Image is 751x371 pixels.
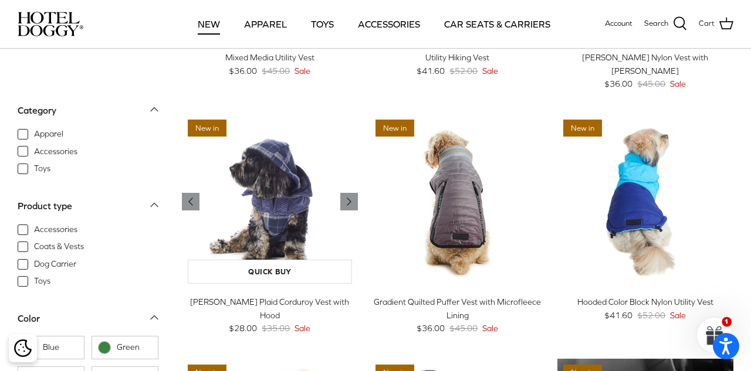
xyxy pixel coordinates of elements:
[34,128,63,140] span: Apparel
[605,18,632,30] a: Account
[34,146,77,158] span: Accessories
[182,51,358,77] a: Mixed Media Utility Vest $36.00 $45.00 Sale
[18,309,158,336] a: Color
[637,309,665,322] span: $52.00
[699,16,733,32] a: Cart
[370,295,546,322] div: Gradient Quilted Puffer Vest with Microfleece Lining
[229,64,257,77] span: $36.00
[370,51,546,77] a: Utility Hiking Vest $41.60 $52.00 Sale
[182,295,358,335] a: [PERSON_NAME] Plaid Corduroy Vest with Hood $28.00 $35.00 Sale
[174,4,573,44] div: Primary navigation
[449,322,478,335] span: $45.00
[295,322,310,335] span: Sale
[370,295,546,335] a: Gradient Quilted Puffer Vest with Microfleece Lining $36.00 $45.00 Sale
[482,322,498,335] span: Sale
[18,311,40,326] div: Color
[557,295,733,308] div: Hooded Color Block Nylon Utility Vest
[604,77,632,90] span: $36.00
[347,4,431,44] a: ACCESSORIES
[557,114,733,290] a: Hooded Color Block Nylon Utility Vest
[182,193,199,210] a: Previous
[34,258,76,270] span: Dog Carrier
[12,338,33,359] button: Cookie policy
[188,260,352,284] a: Quick buy
[34,224,77,236] span: Accessories
[557,51,733,90] a: [PERSON_NAME] Nylon Vest with [PERSON_NAME] $36.00 $45.00 Sale
[182,51,358,64] div: Mixed Media Utility Vest
[14,339,32,357] img: Cookie policy
[670,309,686,322] span: Sale
[604,309,632,322] span: $41.60
[18,101,158,128] a: Category
[34,163,50,175] span: Toys
[234,4,297,44] a: APPAREL
[482,64,498,77] span: Sale
[117,342,152,353] span: Green
[417,64,445,77] span: $41.60
[563,120,602,137] span: New in
[300,4,344,44] a: TOYS
[605,19,632,28] span: Account
[262,322,290,335] span: $35.00
[557,295,733,322] a: Hooded Color Block Nylon Utility Vest $41.60 $52.00 Sale
[182,114,358,290] a: Melton Plaid Corduroy Vest with Hood
[34,275,50,287] span: Toys
[187,4,231,44] a: NEW
[18,199,72,214] div: Product type
[670,77,686,90] span: Sale
[449,64,478,77] span: $52.00
[18,12,83,36] img: hoteldoggycom
[34,241,84,253] span: Coats & Vests
[557,51,733,77] div: [PERSON_NAME] Nylon Vest with [PERSON_NAME]
[262,64,290,77] span: $45.00
[340,193,358,210] a: Previous
[417,322,445,335] span: $36.00
[370,51,546,64] div: Utility Hiking Vest
[295,64,310,77] span: Sale
[182,295,358,322] div: [PERSON_NAME] Plaid Corduroy Vest with Hood
[9,334,37,362] div: Cookie policy
[370,114,546,290] a: Gradient Quilted Puffer Vest with Microfleece Lining
[18,197,158,223] a: Product type
[644,16,687,32] a: Search
[18,103,56,118] div: Category
[375,120,414,137] span: New in
[434,4,561,44] a: CAR SEATS & CARRIERS
[43,342,78,353] span: Blue
[644,18,668,30] span: Search
[188,120,226,137] span: New in
[637,77,665,90] span: $45.00
[699,18,715,30] span: Cart
[229,322,257,335] span: $28.00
